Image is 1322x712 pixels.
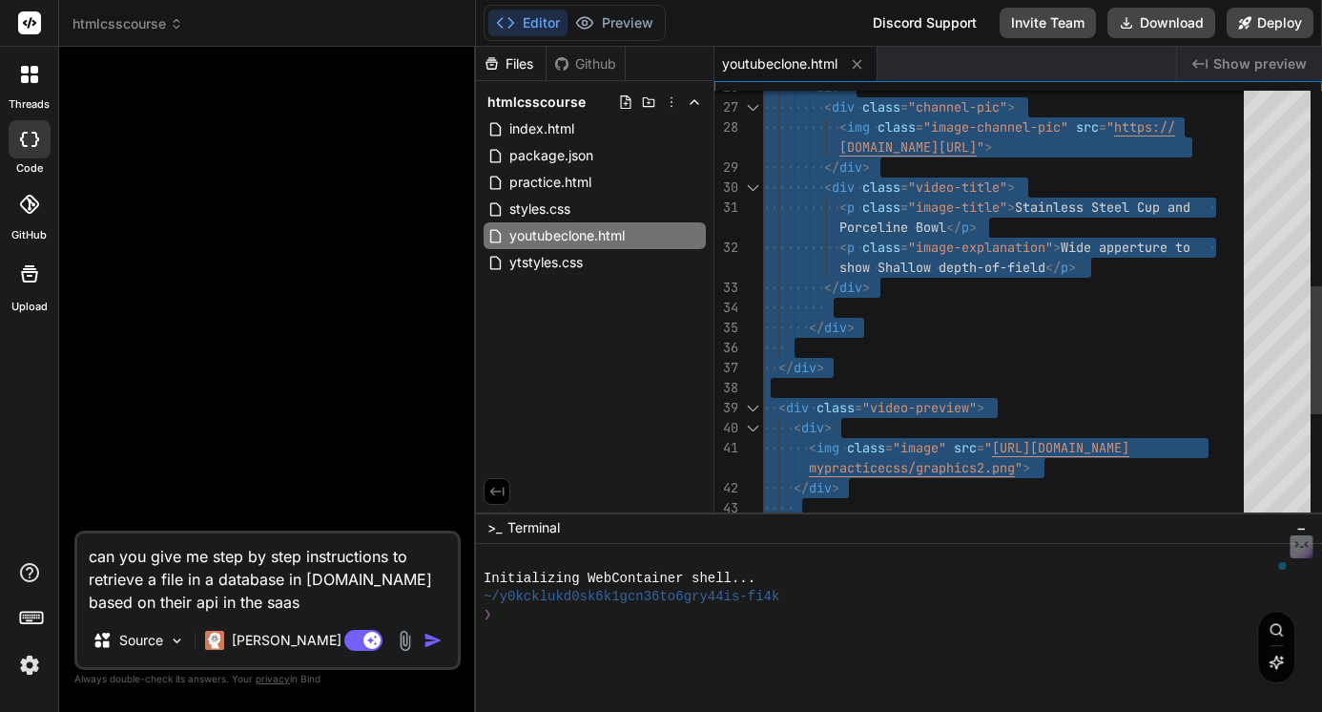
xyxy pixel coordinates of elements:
span: > [1068,259,1076,276]
span: </ [824,279,839,296]
span: img [847,118,870,136]
div: 28 [714,117,738,137]
span: " [1015,459,1022,476]
span: ~/y0kcklukd0sk6k1gcn36to6gry44is-fi4k [484,588,779,606]
span: index.html [507,117,576,140]
span: class [862,98,900,115]
span: div [809,479,832,496]
button: Download [1107,8,1215,38]
span: src [954,439,977,456]
span: htmlcsscourse [72,14,183,33]
span: − [1296,518,1307,537]
span: > [824,419,832,436]
span: package.json [507,144,595,167]
span: < [839,239,847,256]
span: " [977,138,984,156]
span: Wide apperture to [1061,239,1190,256]
div: 35 [714,318,738,338]
label: threads [9,96,50,113]
button: Preview [568,10,661,36]
span: = [900,98,908,115]
img: attachment [394,630,416,652]
div: 43 [714,498,738,518]
span: > [1053,239,1061,256]
span: > [969,219,977,236]
div: 31 [714,198,738,218]
div: 30 [714,178,738,198]
img: Claude 4 Sonnet [205,631,224,650]
span: show Shallow depth-of-field [839,259,1045,276]
span: p [847,199,855,216]
span: div [832,98,855,115]
div: 40 [714,418,738,438]
span: </ [1045,259,1061,276]
span: > [847,319,855,336]
span: = [916,118,923,136]
div: 39 [714,398,738,418]
span: < [824,178,832,196]
div: 42 [714,478,738,498]
span: p [847,239,855,256]
p: Always double-check its answers. Your in Bind [74,670,461,688]
span: "channel-pic" [908,98,1007,115]
span: > [1007,178,1015,196]
label: code [16,160,43,177]
p: Source [119,631,163,650]
span: "image-title" [908,199,1007,216]
span: practice.html [507,171,593,194]
span: = [855,399,862,416]
span: div [786,399,809,416]
span: div [794,359,816,376]
span: youtubeclone.html [722,54,837,73]
span: div [824,319,847,336]
span: = [1099,118,1106,136]
span: "image" [893,439,946,456]
div: Github [547,54,625,73]
span: > [1022,459,1030,476]
span: = [900,178,908,196]
span: div [839,158,862,176]
span: img [816,439,839,456]
label: Upload [11,299,48,315]
img: settings [13,649,46,681]
span: </ [794,479,809,496]
button: Invite Team [1000,8,1096,38]
img: icon [423,631,443,650]
button: Editor [488,10,568,36]
div: 27 [714,97,738,117]
span: = [885,439,893,456]
span: Stainless Steel Cup and [1015,199,1190,216]
span: = [977,439,984,456]
p: [PERSON_NAME] 4 S.. [232,631,374,650]
span: "video-title" [908,178,1007,196]
div: 34 [714,298,738,318]
span: p [961,219,969,236]
div: Click to collapse the range. [740,178,765,198]
span: ytstyles.css [507,251,585,274]
img: Pick Models [169,633,185,649]
span: privacy [256,673,290,684]
div: Click to collapse the range. [740,398,765,418]
div: Click to collapse the range. [740,97,765,117]
span: = [900,199,908,216]
span: [URL][DOMAIN_NAME] [992,439,1129,456]
span: div [832,178,855,196]
span: ❯ [484,606,491,624]
div: Discord Support [861,8,988,38]
span: p [1061,259,1068,276]
button: Deploy [1227,8,1313,38]
span: Show preview [1213,54,1307,73]
label: GitHub [11,227,47,243]
span: youtubeclone.html [507,224,627,247]
div: Click to collapse the range. [740,418,765,438]
span: > [862,158,870,176]
div: 41 [714,438,738,458]
span: </ [946,219,961,236]
span: styles.css [507,198,572,220]
span: " [1106,118,1114,136]
span: < [778,399,786,416]
div: 38 [714,378,738,398]
span: class [816,399,855,416]
span: > [862,279,870,296]
span: < [809,439,816,456]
